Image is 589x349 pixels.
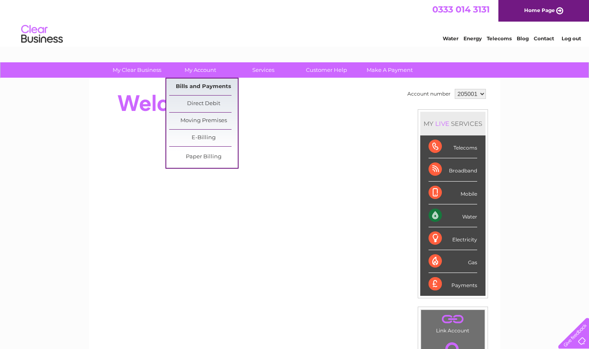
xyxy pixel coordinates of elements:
a: My Account [166,62,234,78]
div: Water [429,204,477,227]
a: 0333 014 3131 [432,4,490,15]
a: Telecoms [487,35,512,42]
a: Blog [517,35,529,42]
a: E-Billing [169,130,238,146]
div: Broadband [429,158,477,181]
a: Contact [534,35,554,42]
div: Clear Business is a trading name of Verastar Limited (registered in [GEOGRAPHIC_DATA] No. 3667643... [99,5,491,40]
div: Mobile [429,182,477,204]
div: Electricity [429,227,477,250]
a: Water [443,35,458,42]
a: Direct Debit [169,96,238,112]
a: Log out [562,35,581,42]
td: Account number [405,87,453,101]
div: LIVE [434,120,451,128]
div: Payments [429,273,477,295]
a: Customer Help [292,62,361,78]
a: Paper Billing [169,149,238,165]
a: My Clear Business [103,62,171,78]
div: Telecoms [429,135,477,158]
a: Make A Payment [355,62,424,78]
div: Gas [429,250,477,273]
a: . [423,312,483,327]
img: logo.png [21,22,63,47]
a: Energy [463,35,482,42]
a: Services [229,62,298,78]
a: Bills and Payments [169,79,238,95]
td: Link Account [421,310,485,336]
a: Moving Premises [169,113,238,129]
div: MY SERVICES [420,112,485,135]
